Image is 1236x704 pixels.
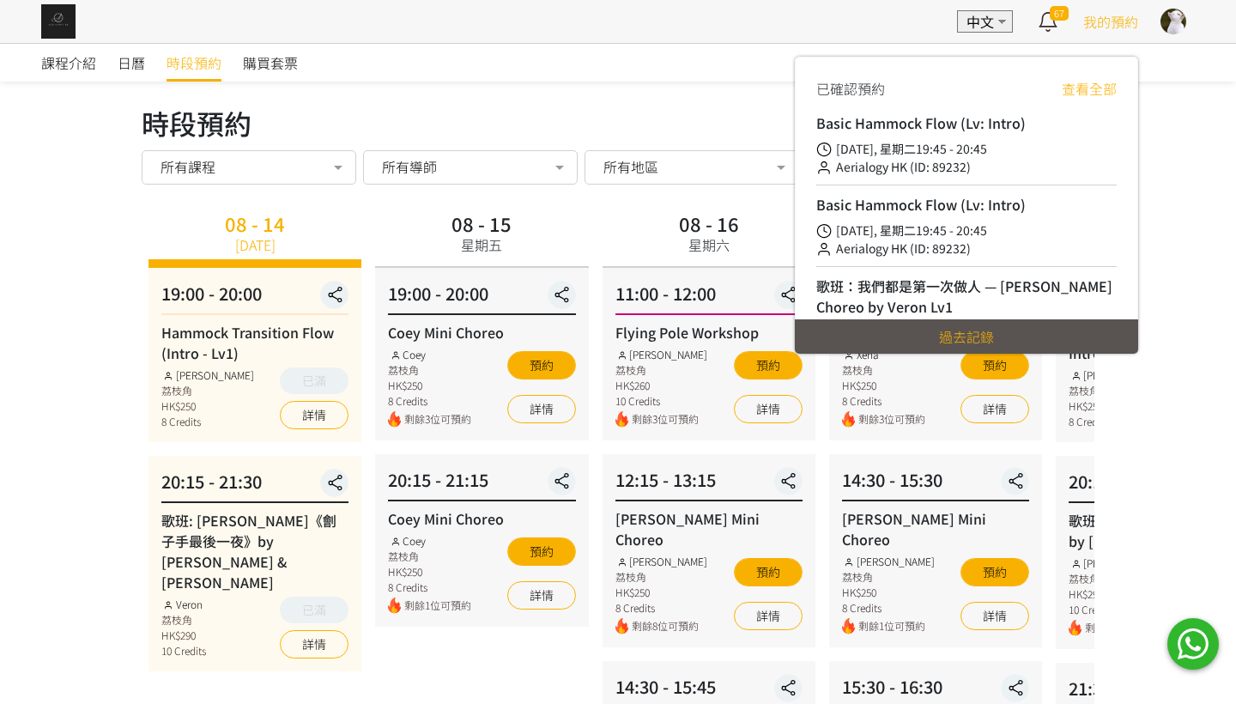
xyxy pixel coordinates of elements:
a: 詳情 [734,602,803,630]
span: 所有地區 [603,158,658,175]
div: 8 Credits [388,393,471,409]
img: fire.png [615,618,628,634]
span: 剩餘1位可預約 [1085,620,1161,636]
a: 詳情 [507,581,576,610]
div: Aerialogy HK (ID: 89232) [816,240,1117,258]
div: 星期六 [688,234,730,255]
div: 10 Credits [1069,602,1161,617]
button: 預約 [734,351,803,379]
div: 荔枝角 [842,362,925,378]
div: 時段預約 [142,102,1094,143]
div: [PERSON_NAME] [842,554,935,569]
img: img_61c0148bb0266 [41,4,76,39]
div: [PERSON_NAME] Mini Choreo [615,508,803,549]
a: 過去記錄 [939,326,994,347]
button: 預約 [734,558,803,586]
div: 08 - 16 [679,214,739,233]
img: fire.png [615,411,628,428]
div: 荔枝角 [1069,383,1161,398]
span: 購買套票 [243,52,298,73]
div: HK$250 [388,564,471,580]
div: [PERSON_NAME] [615,347,708,362]
div: Aerialogy HK (ID: 89232) [816,158,1117,176]
div: 8 Credits [1069,414,1161,429]
div: Xena [842,347,925,362]
div: HK$250 [842,585,935,600]
span: 剩餘1位可預約 [404,598,471,614]
div: Coey Mini Choreo [388,508,575,529]
div: [PERSON_NAME] [161,367,254,383]
a: 詳情 [507,395,576,423]
button: 預約 [507,351,576,379]
div: HK$250 [615,585,708,600]
span: 已確認預約 [816,78,885,99]
div: 荔枝角 [615,362,708,378]
button: 預約 [507,537,576,566]
img: fire.png [842,618,855,634]
span: 剩餘3位可預約 [858,411,925,428]
div: 8 Credits [615,600,708,616]
a: 我的預約 [1083,11,1138,32]
button: 預約 [960,558,1029,586]
span: 日曆 [118,52,145,73]
button: 已滿 [280,367,348,394]
div: 荔枝角 [615,569,708,585]
div: HK$260 [615,378,708,393]
span: 剩餘3位可預約 [404,411,471,428]
div: Coey [388,347,471,362]
img: fire.png [842,411,855,428]
a: 詳情 [960,395,1029,423]
span: 剩餘1位可預約 [858,618,935,634]
span: 67 [1050,6,1069,21]
a: 詳情 [280,401,348,429]
div: Coey [388,533,471,549]
div: 10 Credits [161,643,206,658]
button: 已滿 [280,597,348,623]
div: 08 - 14 [225,214,285,233]
span: 所有導師 [382,158,437,175]
div: 11:00 - 12:00 [615,281,803,315]
div: Coey Mini Choreo [388,322,575,343]
div: 荔枝角 [161,383,254,398]
a: 時段預約 [167,44,221,82]
img: fire.png [388,598,401,614]
div: Veron [161,597,206,612]
div: Hammock Transition Flow (Intro - Lv1) [161,322,348,363]
div: 12:15 - 13:15 [615,467,803,501]
div: HK$250 [161,398,254,414]
a: 詳情 [280,630,348,658]
div: 8 Credits [161,414,254,429]
div: 10 Credits [615,393,708,409]
div: [PERSON_NAME] [1069,555,1161,571]
div: Flying Pole Workshop [615,322,803,343]
img: fire.png [388,411,401,428]
h4: Basic Hammock Flow (Lv: Intro) [816,194,1117,215]
h4: 歌班：我們都是第一次做人 — [PERSON_NAME] Choreo by Veron Lv1 [816,276,1117,317]
div: HK$250 [842,378,925,393]
div: 14:30 - 15:30 [842,467,1029,501]
div: HK$290 [161,628,206,643]
div: 荔枝角 [1069,571,1161,586]
span: 課程介紹 [41,52,96,73]
a: 課程介紹 [41,44,96,82]
div: 8 Credits [842,393,925,409]
div: [DATE], 星期二19:45 - 20:45 [816,222,1117,240]
a: 詳情 [734,395,803,423]
div: HK$250 [1069,398,1161,414]
div: 星期五 [461,234,502,255]
div: 荔枝角 [388,362,471,378]
div: HK$250 [388,378,471,393]
div: [PERSON_NAME] Mini Choreo [842,508,1029,549]
div: 20:15 - 21:15 [388,467,575,501]
div: HK$290 [1069,586,1161,602]
div: 荔枝角 [161,612,206,628]
div: 8 Credits [388,580,471,595]
span: 所有課程 [161,158,215,175]
div: [PERSON_NAME] [615,554,708,569]
h4: Basic Hammock Flow (Lv: Intro) [816,112,1117,133]
a: 日曆 [118,44,145,82]
div: 08 - 15 [451,214,512,233]
div: [PERSON_NAME] [1069,367,1161,383]
a: 購買套票 [243,44,298,82]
